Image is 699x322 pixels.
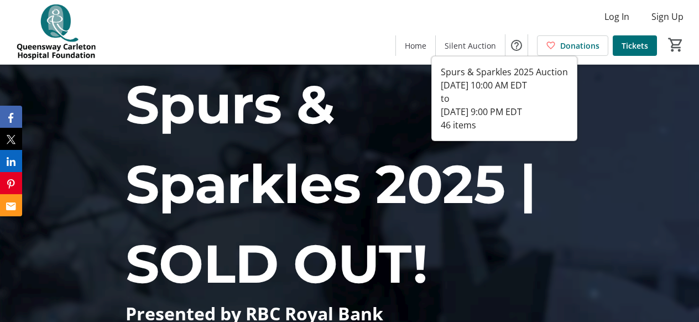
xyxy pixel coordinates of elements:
[7,4,105,60] img: QCH Foundation's Logo
[436,35,505,56] a: Silent Auction
[666,35,686,55] button: Cart
[596,8,638,25] button: Log In
[441,105,568,118] div: [DATE] 9:00 PM EDT
[405,40,426,51] span: Home
[441,92,568,105] div: to
[126,72,536,296] span: Spurs & Sparkles 2025 | SOLD OUT!
[643,8,692,25] button: Sign Up
[604,10,629,23] span: Log In
[445,40,496,51] span: Silent Auction
[441,79,568,92] div: [DATE] 10:00 AM EDT
[441,118,568,132] div: 46 items
[613,35,657,56] a: Tickets
[537,35,608,56] a: Donations
[651,10,684,23] span: Sign Up
[505,34,528,56] button: Help
[622,40,648,51] span: Tickets
[560,40,599,51] span: Donations
[396,35,435,56] a: Home
[441,65,568,79] div: Spurs & Sparkles 2025 Auction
